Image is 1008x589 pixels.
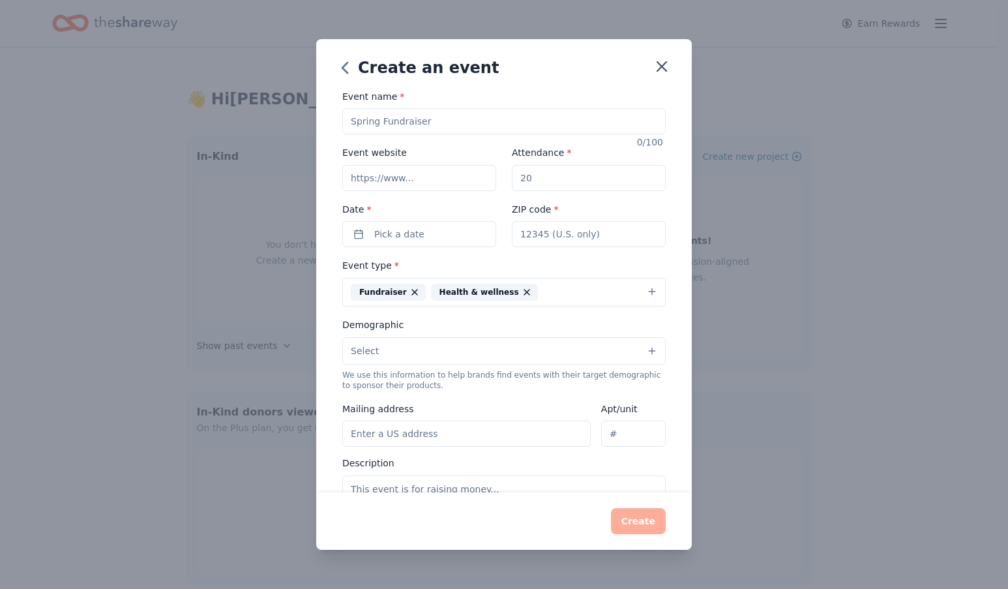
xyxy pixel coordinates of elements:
input: Spring Fundraiser [342,108,666,134]
label: Event website [342,147,407,160]
label: Event type [342,260,399,273]
label: ZIP code [512,204,558,217]
div: Health & wellness [431,284,538,301]
label: Attendance [512,147,571,160]
label: Mailing address [342,403,414,416]
input: # [601,421,666,447]
div: 0 /100 [637,134,666,150]
label: Description [342,457,394,470]
div: Fundraiser [351,284,426,301]
input: https://www... [342,165,496,191]
input: Enter a US address [342,421,591,447]
div: Create an event [342,57,499,78]
button: Select [342,337,666,365]
span: Select [351,343,379,359]
input: 12345 (U.S. only) [512,221,666,247]
label: Demographic [342,319,404,332]
span: Pick a date [374,226,424,242]
label: Apt/unit [601,403,638,416]
label: Event name [342,91,404,104]
input: 20 [512,165,666,191]
button: Pick a date [342,221,496,247]
div: We use this information to help brands find events with their target demographic to sponsor their... [342,370,666,391]
label: Date [342,204,496,217]
button: FundraiserHealth & wellness [342,278,666,307]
